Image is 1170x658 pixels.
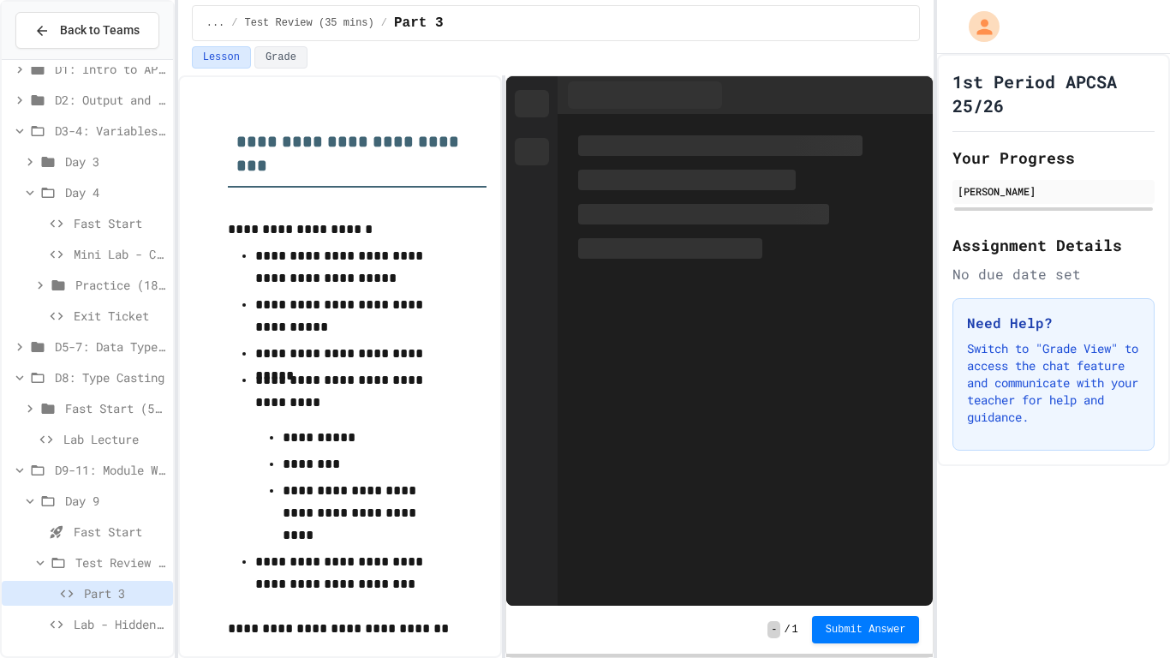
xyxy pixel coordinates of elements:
[15,12,159,49] button: Back to Teams
[967,340,1140,426] p: Switch to "Grade View" to access the chat feature and communicate with your teacher for help and ...
[55,60,166,78] span: D1: Intro to APCSA
[245,16,374,30] span: Test Review (35 mins)
[952,69,1155,117] h1: 1st Period APCSA 25/26
[767,621,780,638] span: -
[231,16,237,30] span: /
[967,313,1140,333] h3: Need Help?
[55,338,166,356] span: D5-7: Data Types and Number Calculations
[84,584,166,602] span: Part 3
[952,233,1155,257] h2: Assignment Details
[55,122,166,140] span: D3-4: Variables and Input
[784,623,790,637] span: /
[958,183,1149,199] div: [PERSON_NAME]
[55,91,166,109] span: D2: Output and Compiling Code
[74,214,166,232] span: Fast Start
[55,368,166,386] span: D8: Type Casting
[75,553,166,571] span: Test Review (35 mins)
[74,615,166,633] span: Lab - Hidden Figures: Launch Weight Calculator
[75,276,166,294] span: Practice (18 mins)
[65,492,166,510] span: Day 9
[74,307,166,325] span: Exit Ticket
[381,16,387,30] span: /
[394,13,444,33] span: Part 3
[65,153,166,170] span: Day 3
[951,7,1004,46] div: My Account
[55,461,166,479] span: D9-11: Module Wrap Up
[206,16,225,30] span: ...
[65,399,166,417] span: Fast Start (5 mins)
[792,623,798,637] span: 1
[812,616,920,643] button: Submit Answer
[192,46,251,69] button: Lesson
[63,430,166,448] span: Lab Lecture
[952,146,1155,170] h2: Your Progress
[74,245,166,263] span: Mini Lab - Clearing the Input Buffer
[952,264,1155,284] div: No due date set
[65,183,166,201] span: Day 4
[826,623,906,637] span: Submit Answer
[60,21,140,39] span: Back to Teams
[74,523,166,541] span: Fast Start
[254,46,307,69] button: Grade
